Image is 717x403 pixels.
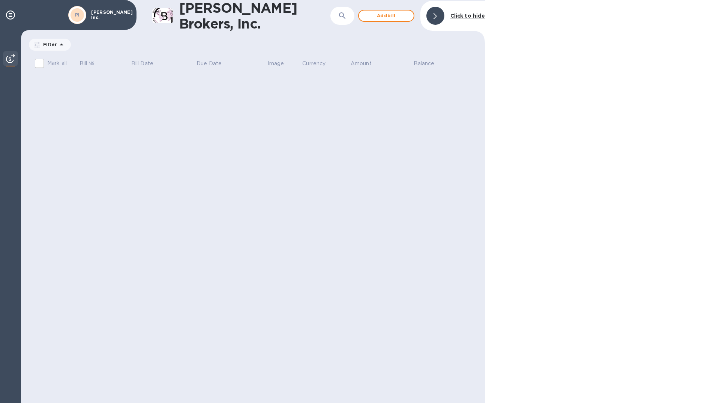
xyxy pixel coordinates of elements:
[351,60,381,68] span: Amount
[196,60,231,68] span: Due Date
[351,60,372,68] p: Amount
[358,10,414,22] button: Addbill
[196,60,222,68] p: Due Date
[79,60,95,68] p: Bill №
[414,60,444,68] span: Balance
[365,11,408,20] span: Add bill
[131,60,163,68] span: Bill Date
[450,13,485,19] b: Click to hide
[302,60,325,68] p: Currency
[47,59,67,67] p: Mark all
[91,10,129,20] p: [PERSON_NAME] Inc.
[131,60,153,68] p: Bill Date
[268,60,284,68] p: Image
[414,60,435,68] p: Balance
[79,60,105,68] span: Bill №
[75,12,80,18] b: PI
[40,41,57,48] p: Filter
